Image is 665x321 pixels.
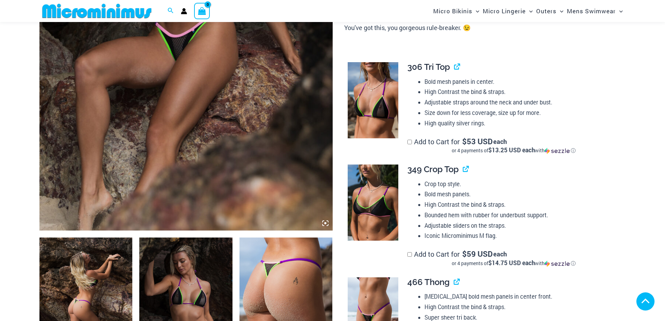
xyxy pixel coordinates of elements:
a: View Shopping Cart, empty [194,3,210,19]
input: Add to Cart for$59 USD eachor 4 payments of$14.75 USD eachwithSezzle Click to learn more about Se... [407,252,412,257]
a: OutersMenu ToggleMenu Toggle [534,2,565,20]
span: Outers [536,2,556,20]
li: High quality silver rings. [424,118,620,129]
span: each [493,138,507,145]
li: High Contrast the bind & straps. [424,302,620,312]
div: or 4 payments of$13.25 USD eachwithSezzle Click to learn more about Sezzle [407,147,620,154]
li: High Contrast the bind & straps. [424,199,620,210]
li: Bold mesh panels. [424,189,620,199]
span: Micro Bikinis [433,2,472,20]
a: Search icon link [168,7,174,16]
li: Adjustable straps around the neck and under bust. [424,97,620,108]
img: Sezzle [545,148,570,154]
label: Add to Cart for [407,249,620,267]
span: Micro Lingerie [483,2,526,20]
li: Size down for less coverage, size up for more. [424,108,620,118]
a: Micro LingerieMenu ToggleMenu Toggle [481,2,534,20]
span: $13.25 USD each [488,146,535,154]
span: Menu Toggle [472,2,479,20]
img: Sezzle [545,261,570,267]
span: Menu Toggle [616,2,623,20]
span: $ [462,136,467,146]
span: Menu Toggle [526,2,533,20]
li: [MEDICAL_DATA] bold mesh panels in center front. [424,291,620,302]
span: $ [462,249,467,259]
li: Bounded hem with rubber for underbust support. [424,210,620,220]
li: High Contrast the bind & straps. [424,87,620,97]
a: Account icon link [181,8,187,14]
span: 466 Thong [407,277,450,287]
li: Iconic Microminimus M flag. [424,231,620,241]
img: MM SHOP LOGO FLAT [39,3,154,19]
nav: Site Navigation [430,1,626,21]
a: Micro BikinisMenu ToggleMenu Toggle [431,2,481,20]
img: Reckless Neon Crush Black Neon 349 Crop Top [348,165,398,241]
div: or 4 payments of with [407,260,620,267]
label: Add to Cart for [407,137,620,154]
div: or 4 payments of with [407,147,620,154]
li: Crop top style. [424,179,620,189]
span: Mens Swimwear [567,2,616,20]
span: 349 Crop Top [407,164,459,174]
span: $14.75 USD each [488,259,535,267]
span: each [493,250,507,257]
div: or 4 payments of$14.75 USD eachwithSezzle Click to learn more about Sezzle [407,260,620,267]
li: Bold mesh panels in center. [424,76,620,87]
span: 59 USD [462,250,493,257]
img: Reckless Neon Crush Black Neon 306 Tri Top [348,62,398,138]
span: 53 USD [462,138,493,145]
span: Menu Toggle [556,2,563,20]
li: Adjustable sliders on the straps. [424,220,620,231]
a: Mens SwimwearMenu ToggleMenu Toggle [565,2,625,20]
input: Add to Cart for$53 USD eachor 4 payments of$13.25 USD eachwithSezzle Click to learn more about Se... [407,140,412,144]
span: 306 Tri Top [407,62,450,72]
